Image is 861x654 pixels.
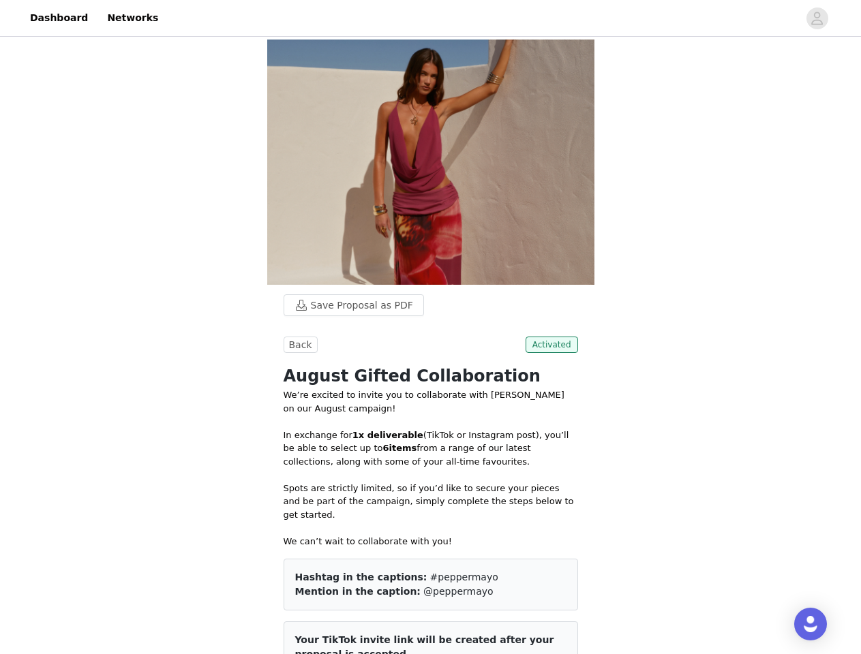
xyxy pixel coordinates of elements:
span: Activated [526,337,578,353]
button: Back [284,337,318,353]
p: Spots are strictly limited, so if you’d like to secure your pieces and be part of the campaign, s... [284,482,578,522]
p: In exchange for (TikTok or Instagram post), you’ll be able to select up to from a range of our la... [284,429,578,469]
strong: x deliverable [359,430,423,440]
strong: items [389,443,417,453]
span: Hashtag in the captions: [295,572,427,582]
span: #peppermayo [430,572,498,582]
a: Networks [99,3,166,33]
img: campaign image [267,40,594,285]
span: Mention in the caption: [295,586,421,597]
strong: 1 [352,430,359,440]
span: @peppermayo [423,586,493,597]
h1: August Gifted Collaboration [284,364,578,388]
p: We’re excited to invite you to collaborate with [PERSON_NAME] on our August campaign! [284,388,578,415]
div: avatar [811,7,824,29]
a: Dashboard [22,3,96,33]
strong: 6 [382,443,389,453]
div: Open Intercom Messenger [794,608,827,640]
button: Save Proposal as PDF [284,294,424,316]
p: We can’t wait to collaborate with you! [284,535,578,548]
